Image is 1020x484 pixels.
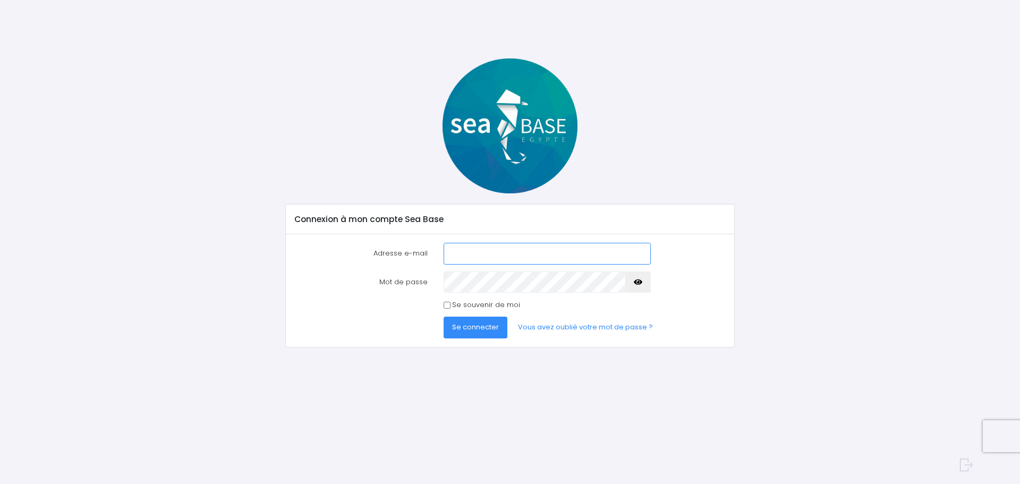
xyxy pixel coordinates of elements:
div: Connexion à mon compte Sea Base [286,205,734,234]
label: Se souvenir de moi [452,300,520,310]
a: Vous avez oublié votre mot de passe ? [509,317,661,338]
button: Se connecter [444,317,507,338]
span: Se connecter [452,322,499,332]
label: Mot de passe [287,271,436,293]
label: Adresse e-mail [287,243,436,264]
